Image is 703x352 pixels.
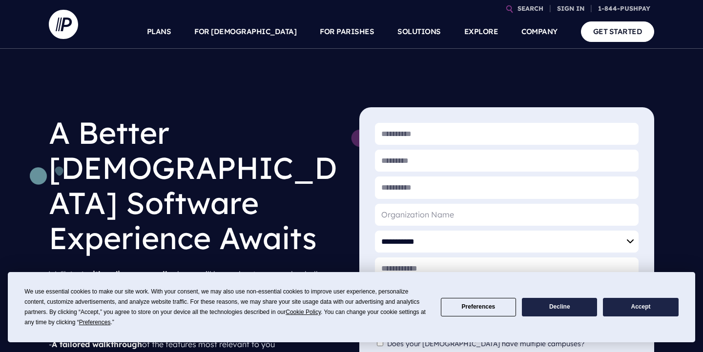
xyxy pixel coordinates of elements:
[49,107,344,263] h1: A Better [DEMOGRAPHIC_DATA] Software Experience Awaits
[194,15,296,49] a: FOR [DEMOGRAPHIC_DATA]
[603,298,678,317] button: Accept
[320,15,374,49] a: FOR PARISHES
[66,269,167,279] strong: start with a discovery call
[52,339,142,349] strong: A tailored walkthrough
[522,298,597,317] button: Decline
[521,15,558,49] a: COMPANY
[286,309,321,315] span: Cookie Policy
[79,319,111,326] span: Preferences
[464,15,498,49] a: EXPLORE
[581,21,655,41] a: GET STARTED
[387,340,589,348] label: Does your [DEMOGRAPHIC_DATA] have multiple campuses?
[8,272,695,342] div: Cookie Consent Prompt
[375,204,639,226] input: Organization Name
[441,298,516,317] button: Preferences
[24,287,429,328] div: We use essential cookies to make our site work. With your consent, we may also use non-essential ...
[147,15,171,49] a: PLANS
[397,15,441,49] a: SOLUTIONS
